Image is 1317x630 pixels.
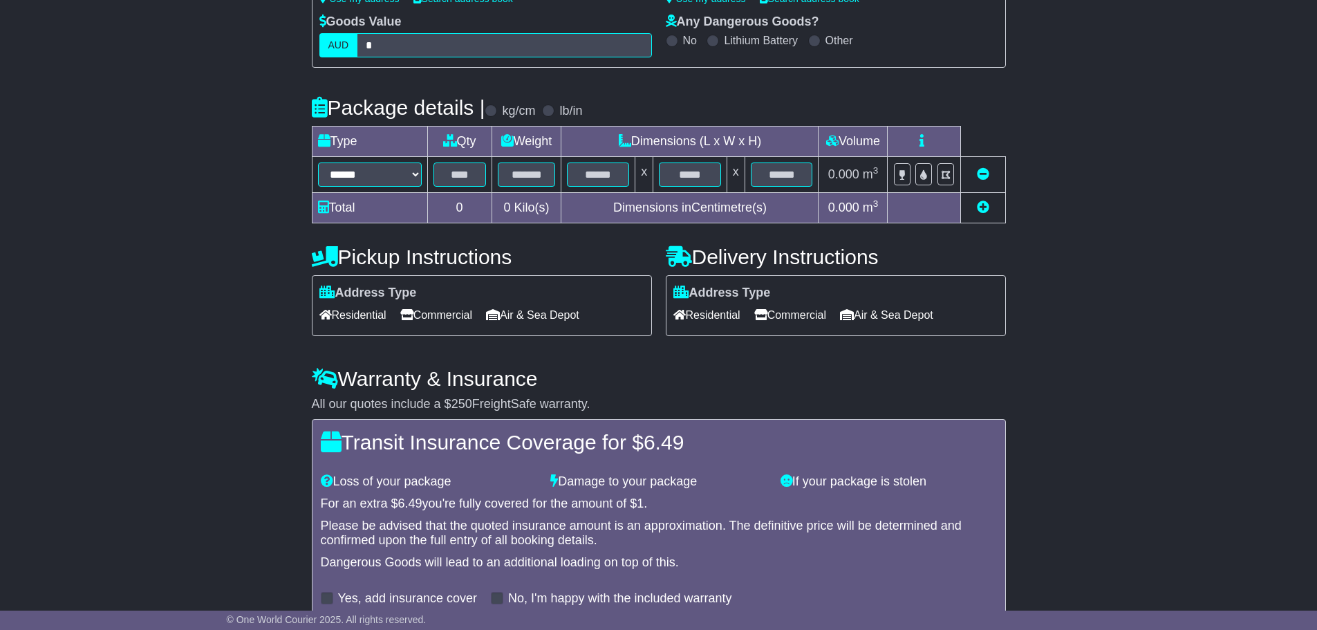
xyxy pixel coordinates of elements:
[873,165,879,176] sup: 3
[977,167,989,181] a: Remove this item
[683,34,697,47] label: No
[451,397,472,411] span: 250
[398,497,422,510] span: 6.49
[503,201,510,214] span: 0
[227,614,427,625] span: © One World Courier 2025. All rights reserved.
[312,397,1006,412] div: All our quotes include a $ FreightSafe warranty.
[863,201,879,214] span: m
[819,127,888,157] td: Volume
[486,304,579,326] span: Air & Sea Depot
[644,431,684,454] span: 6.49
[312,367,1006,390] h4: Warranty & Insurance
[873,198,879,209] sup: 3
[312,127,427,157] td: Type
[561,193,819,223] td: Dimensions in Centimetre(s)
[321,431,997,454] h4: Transit Insurance Coverage for $
[319,33,358,57] label: AUD
[774,474,1004,490] div: If your package is stolen
[400,304,472,326] span: Commercial
[321,497,997,512] div: For an extra $ you're fully covered for the amount of $ .
[312,96,485,119] h4: Package details |
[559,104,582,119] label: lb/in
[508,591,732,606] label: No, I'm happy with the included warranty
[502,104,535,119] label: kg/cm
[312,193,427,223] td: Total
[427,127,492,157] td: Qty
[977,201,989,214] a: Add new item
[666,15,819,30] label: Any Dangerous Goods?
[492,193,561,223] td: Kilo(s)
[724,34,798,47] label: Lithium Battery
[338,591,477,606] label: Yes, add insurance cover
[825,34,853,47] label: Other
[492,127,561,157] td: Weight
[840,304,933,326] span: Air & Sea Depot
[666,245,1006,268] h4: Delivery Instructions
[637,497,644,510] span: 1
[561,127,819,157] td: Dimensions (L x W x H)
[673,286,771,301] label: Address Type
[312,245,652,268] h4: Pickup Instructions
[727,157,745,193] td: x
[319,286,417,301] label: Address Type
[321,519,997,548] div: Please be advised that the quoted insurance amount is an approximation. The definitive price will...
[828,201,859,214] span: 0.000
[828,167,859,181] span: 0.000
[635,157,653,193] td: x
[863,167,879,181] span: m
[427,193,492,223] td: 0
[754,304,826,326] span: Commercial
[319,304,386,326] span: Residential
[319,15,402,30] label: Goods Value
[321,555,997,571] div: Dangerous Goods will lead to an additional loading on top of this.
[543,474,774,490] div: Damage to your package
[314,474,544,490] div: Loss of your package
[673,304,740,326] span: Residential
